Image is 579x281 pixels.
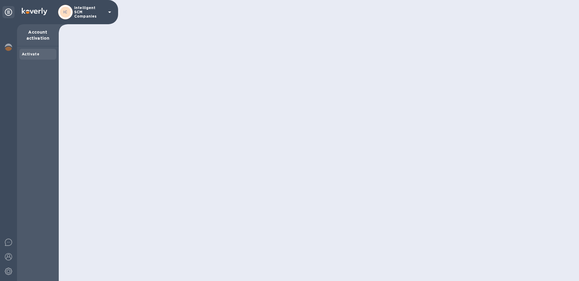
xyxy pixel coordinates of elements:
[74,6,104,18] p: Intelligent SCM Companies
[63,10,68,14] b: IC
[22,29,54,41] p: Account activation
[2,6,15,18] div: Unpin categories
[22,8,47,15] img: Logo
[22,52,39,56] b: Activate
